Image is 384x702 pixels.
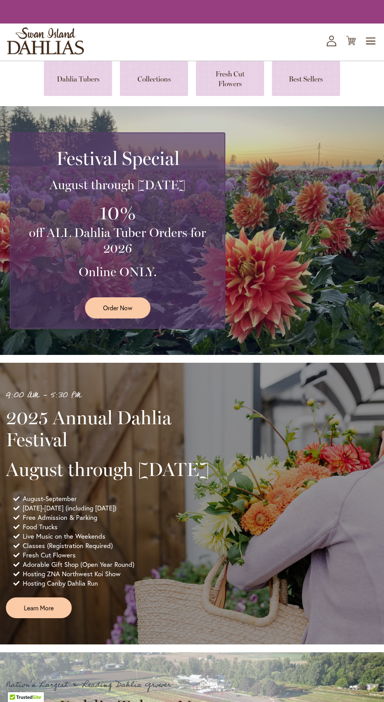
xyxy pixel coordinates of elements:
a: store logo [7,27,84,54]
h3: Online ONLY. [20,264,215,280]
span: Hosting ZNA Northwest Koi Show [23,569,121,579]
span: Live Music on the Weekends [23,532,105,541]
p: Nation's Largest & Leading Dahlia Grower [6,678,221,691]
h3: 10% [20,201,215,225]
h2: August through [DATE] [6,458,221,480]
h3: August through [DATE] [20,177,215,193]
span: Classes (Registration Required) [23,541,113,550]
span: Free Admission & Parking [23,513,97,522]
span: August-September [23,494,77,503]
a: Learn More [6,597,72,618]
span: Order Now [103,303,132,312]
h2: 2025 Annual Dahlia Festival [6,407,221,451]
span: Food Trucks [23,522,58,532]
span: Hosting Canby Dahlia Run [23,579,98,588]
span: Fresh Cut Flowers [23,550,76,560]
a: Order Now [85,297,150,318]
span: Adorable Gift Shop (Open Year Round) [23,560,134,569]
h3: off ALL Dahlia Tuber Orders for 2026 [20,225,215,256]
span: [DATE]-[DATE] (including [DATE]) [23,503,116,513]
h2: Festival Special [20,147,215,169]
span: Learn More [24,603,54,612]
p: 9:00 AM - 5:30 PM [6,389,221,402]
